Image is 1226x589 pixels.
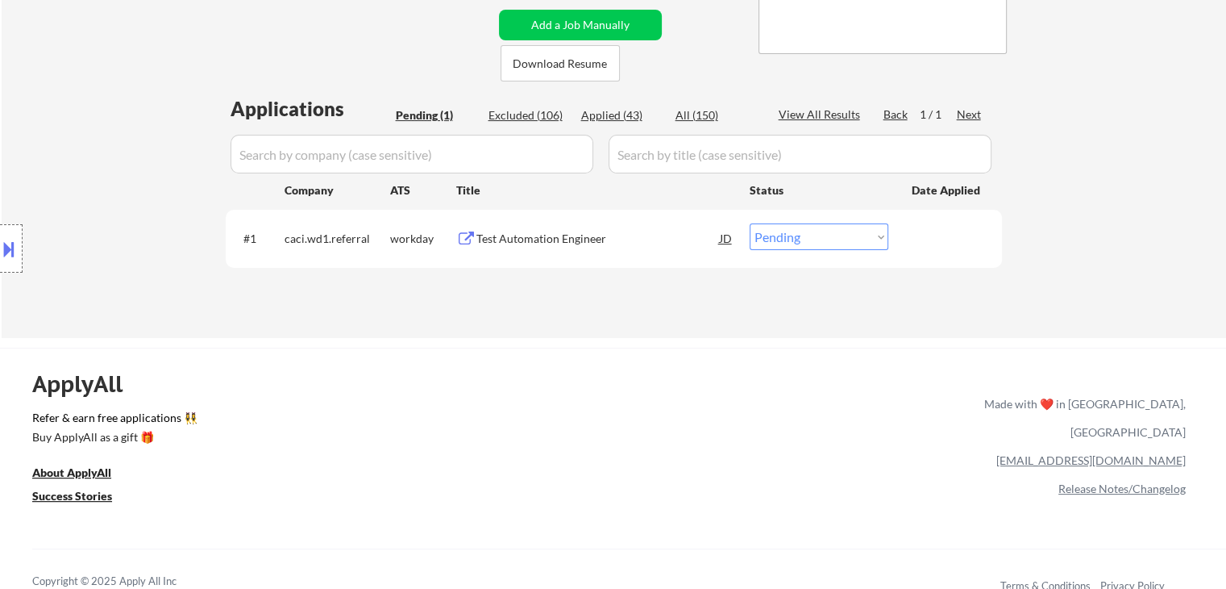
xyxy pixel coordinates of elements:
[390,182,456,198] div: ATS
[488,107,569,123] div: Excluded (106)
[390,231,456,247] div: workday
[32,489,112,503] u: Success Stories
[32,432,193,443] div: Buy ApplyAll as a gift 🎁
[456,182,734,198] div: Title
[883,107,909,123] div: Back
[675,107,756,123] div: All (150)
[285,231,390,247] div: caci.wd1.referral
[779,107,865,123] div: View All Results
[32,429,193,449] a: Buy ApplyAll as a gift 🎁
[32,488,134,508] a: Success Stories
[32,466,111,479] u: About ApplyAll
[920,107,957,123] div: 1 / 1
[32,465,134,485] a: About ApplyAll
[750,175,888,204] div: Status
[996,453,1186,467] a: [EMAIL_ADDRESS][DOMAIN_NAME]
[231,135,593,173] input: Search by company (case sensitive)
[501,45,620,81] button: Download Resume
[285,182,390,198] div: Company
[231,99,390,119] div: Applications
[609,135,991,173] input: Search by title (case sensitive)
[718,223,734,253] div: JD
[396,107,476,123] div: Pending (1)
[912,182,983,198] div: Date Applied
[1058,482,1186,495] a: Release Notes/Changelog
[978,390,1186,446] div: Made with ❤️ in [GEOGRAPHIC_DATA], [GEOGRAPHIC_DATA]
[32,412,647,429] a: Refer & earn free applications 👯‍♀️
[957,107,983,123] div: Next
[499,10,662,40] button: Add a Job Manually
[581,107,662,123] div: Applied (43)
[476,231,720,247] div: Test Automation Engineer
